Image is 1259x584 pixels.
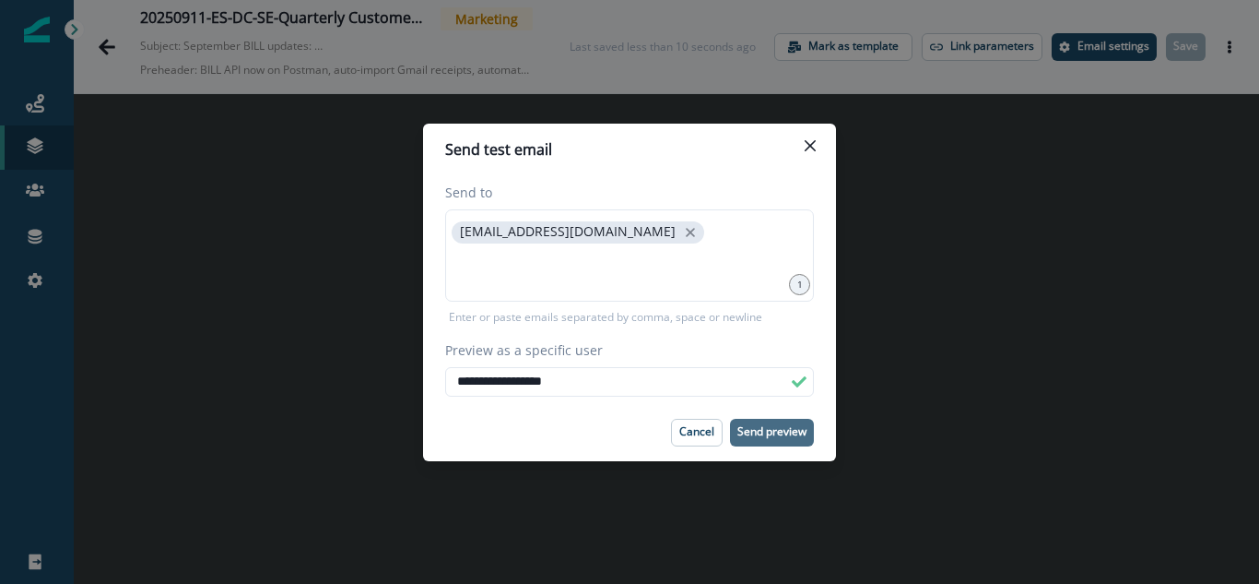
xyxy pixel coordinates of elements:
[737,425,806,438] p: Send preview
[445,138,552,161] p: Send test email
[681,223,700,242] button: close
[445,183,803,202] label: Send to
[789,274,810,295] div: 1
[445,309,766,326] p: Enter or paste emails separated by comma, space or newline
[730,419,814,447] button: Send preview
[671,419,723,447] button: Cancel
[795,131,825,161] button: Close
[445,340,803,360] label: Preview as a specific user
[460,224,676,240] p: [EMAIL_ADDRESS][DOMAIN_NAME]
[679,425,714,438] p: Cancel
